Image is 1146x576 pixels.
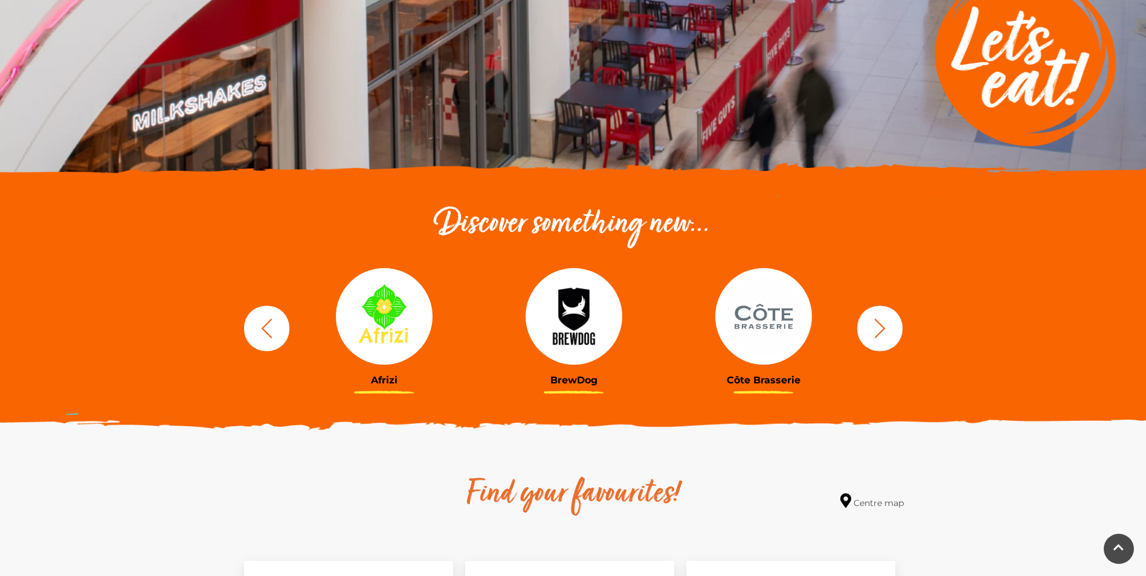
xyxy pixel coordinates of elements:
h3: Afrizi [298,374,470,386]
h3: Côte Brasserie [678,374,849,386]
h3: BrewDog [488,374,660,386]
a: Côte Brasserie [678,268,849,386]
a: BrewDog [488,268,660,386]
a: Centre map [840,493,904,510]
h2: Discover something new... [238,205,909,244]
h2: Find your favourites! [353,475,794,514]
a: Afrizi [298,268,470,386]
